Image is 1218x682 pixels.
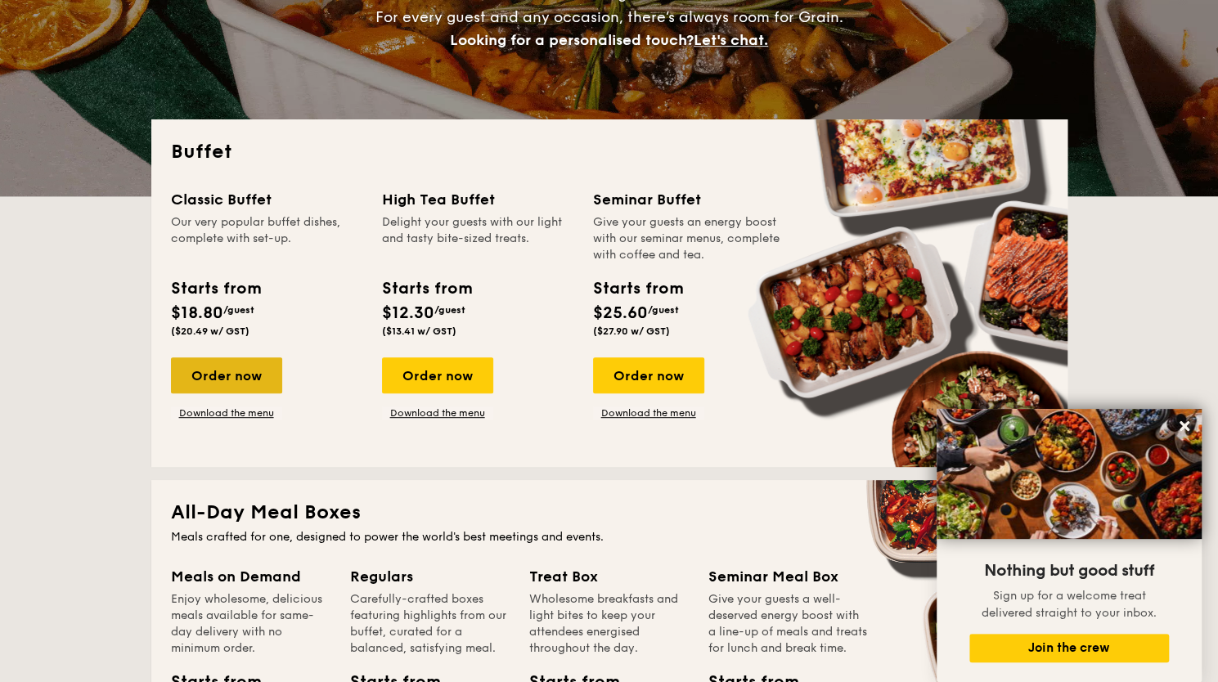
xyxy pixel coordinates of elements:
[171,529,1048,545] div: Meals crafted for one, designed to power the world's best meetings and events.
[708,565,868,588] div: Seminar Meal Box
[382,214,573,263] div: Delight your guests with our light and tasty bite-sized treats.
[382,406,493,420] a: Download the menu
[223,304,254,316] span: /guest
[593,406,704,420] a: Download the menu
[529,591,689,657] div: Wholesome breakfasts and light bites to keep your attendees energised throughout the day.
[382,357,493,393] div: Order now
[382,276,471,301] div: Starts from
[593,357,704,393] div: Order now
[171,303,223,323] span: $18.80
[982,589,1157,620] span: Sign up for a welcome treat delivered straight to your inbox.
[382,188,573,211] div: High Tea Buffet
[382,325,456,337] span: ($13.41 w/ GST)
[350,591,510,657] div: Carefully-crafted boxes featuring highlights from our buffet, curated for a balanced, satisfying ...
[171,188,362,211] div: Classic Buffet
[171,357,282,393] div: Order now
[969,634,1169,662] button: Join the crew
[171,325,249,337] span: ($20.49 w/ GST)
[593,303,648,323] span: $25.60
[529,565,689,588] div: Treat Box
[648,304,679,316] span: /guest
[171,276,260,301] div: Starts from
[593,325,670,337] span: ($27.90 w/ GST)
[171,591,330,657] div: Enjoy wholesome, delicious meals available for same-day delivery with no minimum order.
[171,565,330,588] div: Meals on Demand
[450,31,694,49] span: Looking for a personalised touch?
[593,188,784,211] div: Seminar Buffet
[382,303,434,323] span: $12.30
[937,409,1202,539] img: DSC07876-Edit02-Large.jpeg
[350,565,510,588] div: Regulars
[708,591,868,657] div: Give your guests a well-deserved energy boost with a line-up of meals and treats for lunch and br...
[171,406,282,420] a: Download the menu
[593,214,784,263] div: Give your guests an energy boost with our seminar menus, complete with coffee and tea.
[984,561,1154,581] span: Nothing but good stuff
[171,214,362,263] div: Our very popular buffet dishes, complete with set-up.
[171,500,1048,526] h2: All-Day Meal Boxes
[593,276,682,301] div: Starts from
[434,304,465,316] span: /guest
[694,31,768,49] span: Let's chat.
[1171,413,1198,439] button: Close
[171,139,1048,165] h2: Buffet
